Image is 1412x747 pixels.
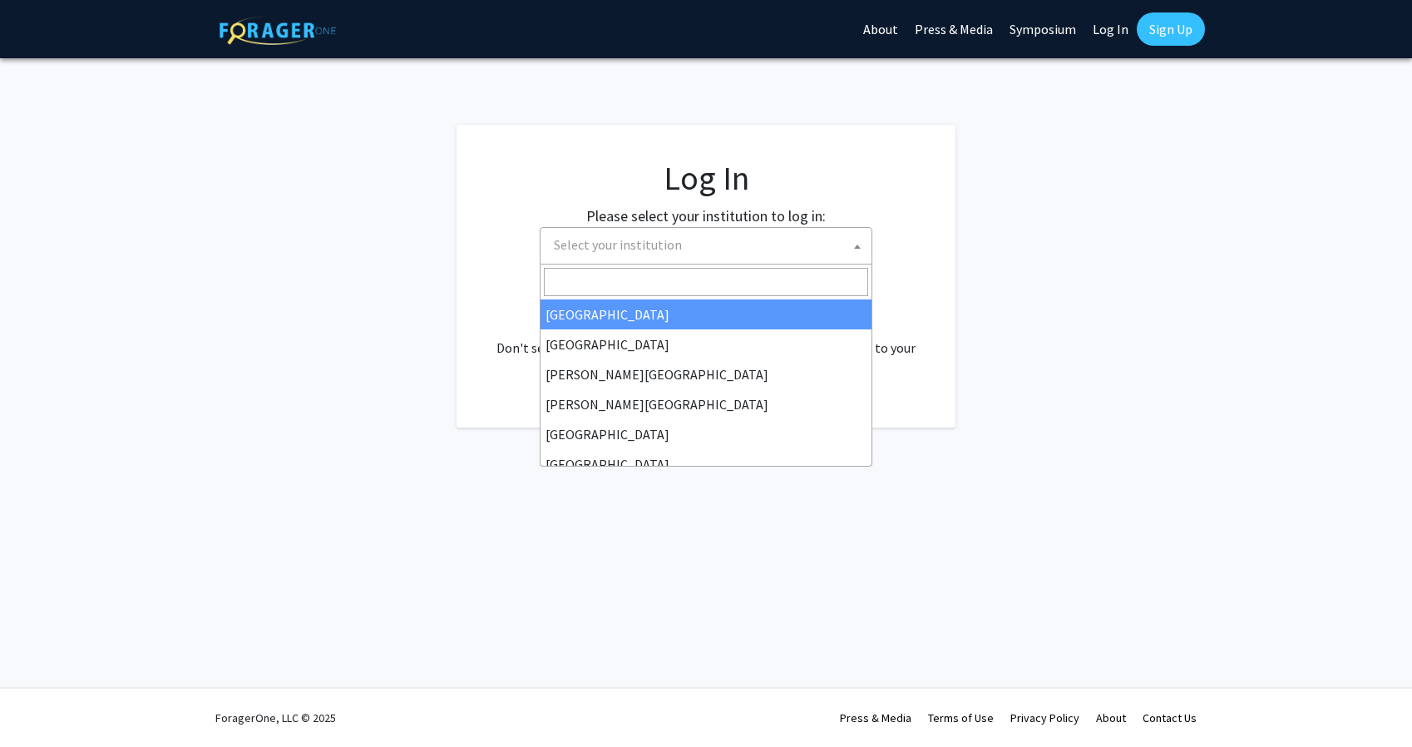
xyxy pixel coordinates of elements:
a: Sign Up [1137,12,1205,46]
li: [GEOGRAPHIC_DATA] [541,419,871,449]
a: Press & Media [840,710,911,725]
a: Contact Us [1143,710,1197,725]
li: [PERSON_NAME][GEOGRAPHIC_DATA] [541,389,871,419]
h1: Log In [490,158,922,198]
label: Please select your institution to log in: [586,205,826,227]
span: Select your institution [540,227,872,265]
span: Select your institution [554,236,682,253]
div: ForagerOne, LLC © 2025 [215,689,336,747]
iframe: Chat [12,672,71,735]
li: [PERSON_NAME][GEOGRAPHIC_DATA] [541,359,871,389]
li: [GEOGRAPHIC_DATA] [541,449,871,479]
span: Select your institution [547,228,871,262]
a: About [1096,710,1126,725]
a: Privacy Policy [1010,710,1079,725]
li: [GEOGRAPHIC_DATA] [541,299,871,329]
a: Terms of Use [928,710,994,725]
img: ForagerOne Logo [220,16,336,45]
li: [GEOGRAPHIC_DATA] [541,329,871,359]
div: No account? . Don't see your institution? about bringing ForagerOne to your institution. [490,298,922,378]
input: Search [544,268,868,296]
